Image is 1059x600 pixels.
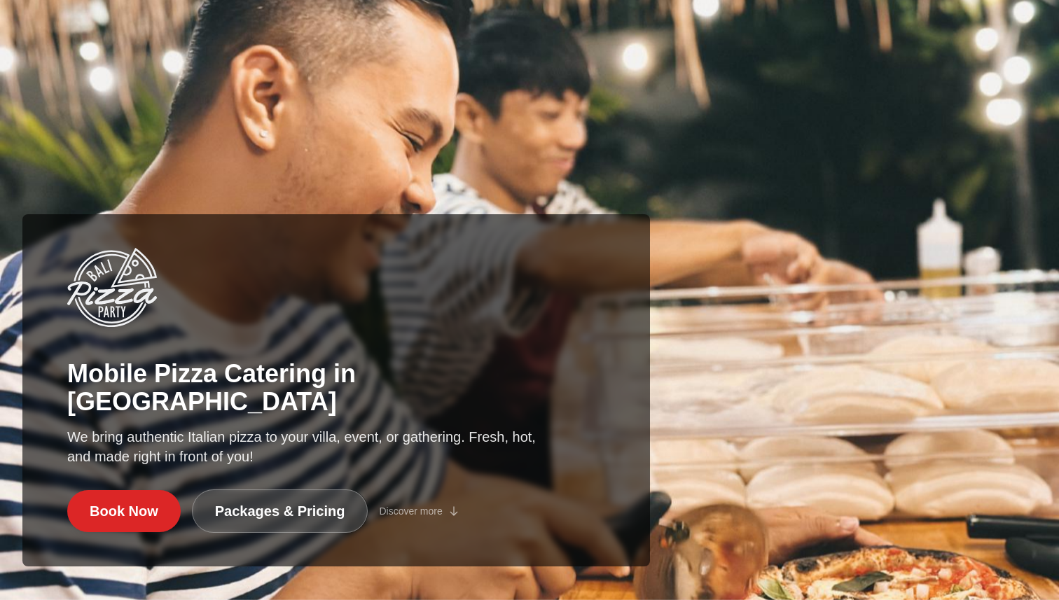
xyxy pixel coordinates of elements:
a: Book Now [67,490,181,532]
img: Bali Pizza Party Logo - Mobile Pizza Catering in Bali [67,248,157,327]
a: Packages & Pricing [192,489,368,533]
span: Discover more [379,504,442,518]
h1: Mobile Pizza Catering in [GEOGRAPHIC_DATA] [67,361,605,417]
p: We bring authentic Italian pizza to your villa, event, or gathering. Fresh, hot, and made right i... [67,428,538,467]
